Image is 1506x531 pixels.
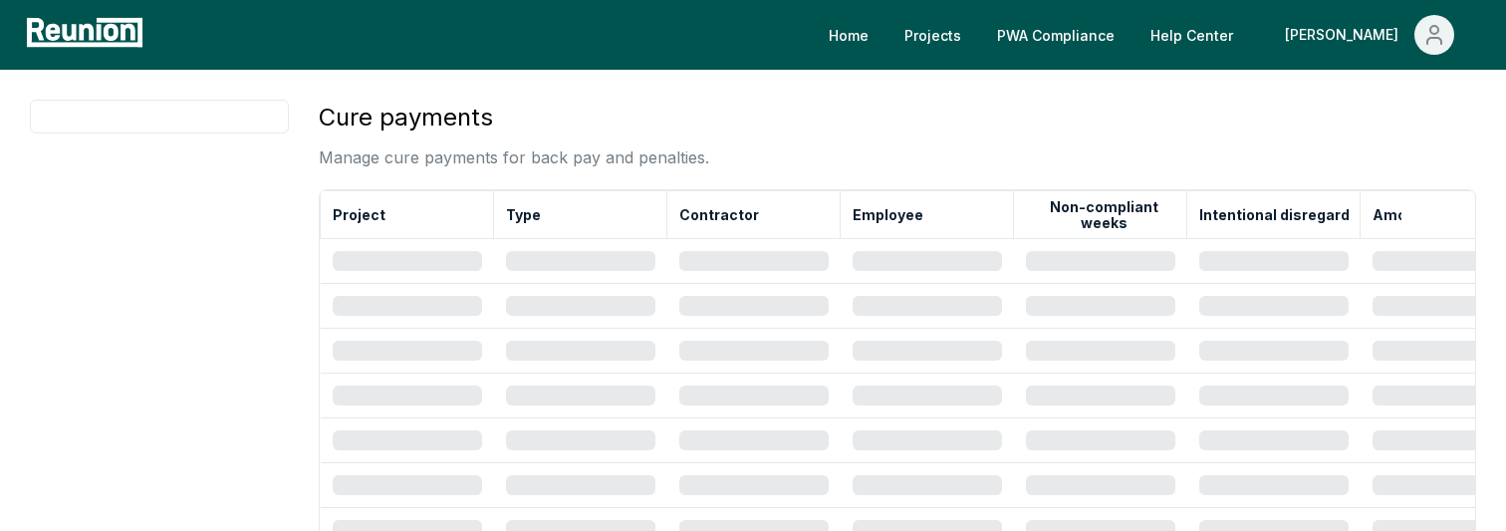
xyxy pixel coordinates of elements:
button: Intentional disregard [1195,195,1354,235]
div: [PERSON_NAME] [1285,15,1406,55]
button: Employee [849,195,927,235]
nav: Main [813,15,1486,55]
p: Manage cure payments for back pay and penalties. [319,145,709,169]
a: Help Center [1134,15,1249,55]
button: Project [329,195,389,235]
button: Amount [1369,195,1434,235]
button: [PERSON_NAME] [1269,15,1470,55]
button: Non-compliant weeks [1022,195,1186,235]
button: Type [502,195,545,235]
h3: Cure payments [319,100,709,135]
button: Contractor [675,195,763,235]
a: Home [813,15,884,55]
a: Projects [888,15,977,55]
a: PWA Compliance [981,15,1130,55]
